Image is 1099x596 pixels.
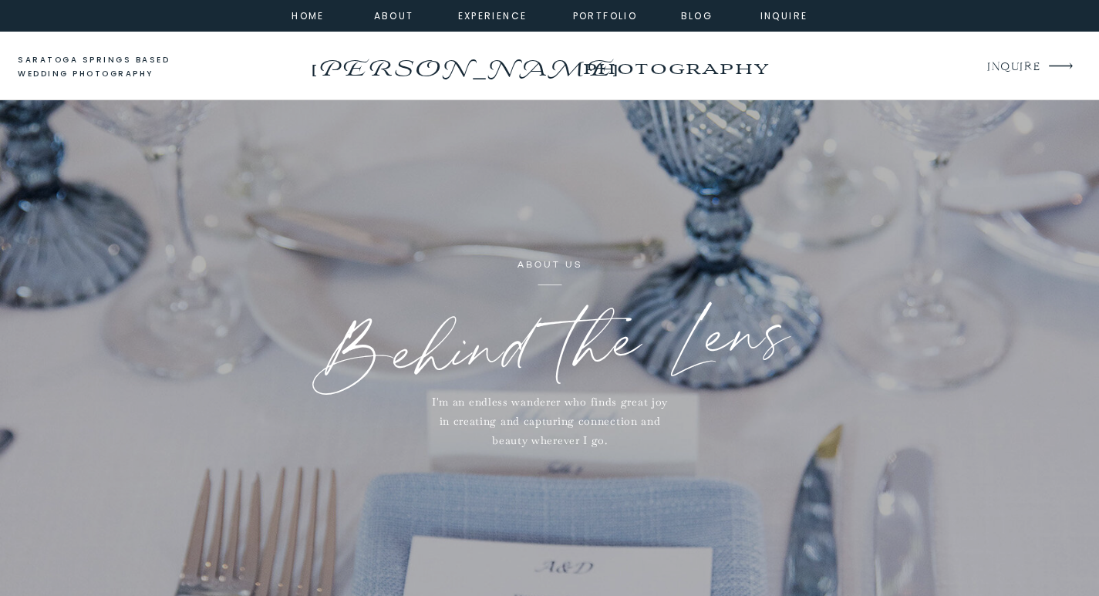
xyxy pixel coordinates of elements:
a: photography [552,46,798,89]
h3: Behind the Lens [258,284,842,414]
a: Blog [669,8,725,22]
a: inquire [757,8,812,22]
a: experience [458,8,521,22]
a: home [288,8,329,22]
p: I'm an endless wanderer who finds great joy in creating and capturing connection and beauty where... [431,392,669,443]
a: [PERSON_NAME] [307,50,621,75]
a: INQUIRE [987,57,1039,78]
a: portfolio [572,8,639,22]
a: about [374,8,409,22]
a: saratoga springs based wedding photography [18,53,199,82]
h2: ABOUT US [424,257,676,274]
